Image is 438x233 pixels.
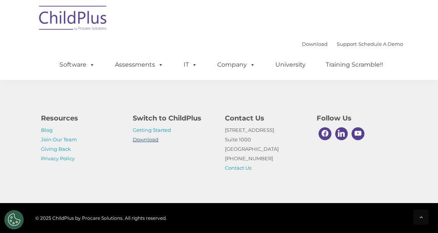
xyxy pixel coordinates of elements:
a: IT [176,57,205,72]
a: Getting Started [133,127,171,133]
a: Linkedin [333,125,350,142]
a: Facebook [317,125,333,142]
a: Join Our Team [41,136,77,142]
a: Download [133,136,159,142]
a: Contact Us [225,165,251,171]
a: Privacy Policy [41,155,75,161]
a: Schedule A Demo [358,41,403,47]
a: Software [52,57,102,72]
a: Giving Back [41,146,71,152]
h4: Switch to ChildPlus [133,113,214,124]
a: Assessments [107,57,171,72]
span: © 2025 ChildPlus by Procare Solutions. All rights reserved. [35,215,167,221]
a: Youtube [350,125,366,142]
p: [STREET_ADDRESS] Suite 1000 [GEOGRAPHIC_DATA] [PHONE_NUMBER] [225,125,306,173]
a: University [268,57,313,72]
a: Blog [41,127,53,133]
button: Cookies Settings [5,210,24,229]
h4: Resources [41,113,122,124]
a: Download [302,41,328,47]
font: | [302,41,403,47]
img: ChildPlus by Procare Solutions [35,0,111,38]
h4: Contact Us [225,113,306,124]
a: Company [210,57,263,72]
a: Training Scramble!! [318,57,391,72]
h4: Follow Us [317,113,397,124]
a: Support [337,41,357,47]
